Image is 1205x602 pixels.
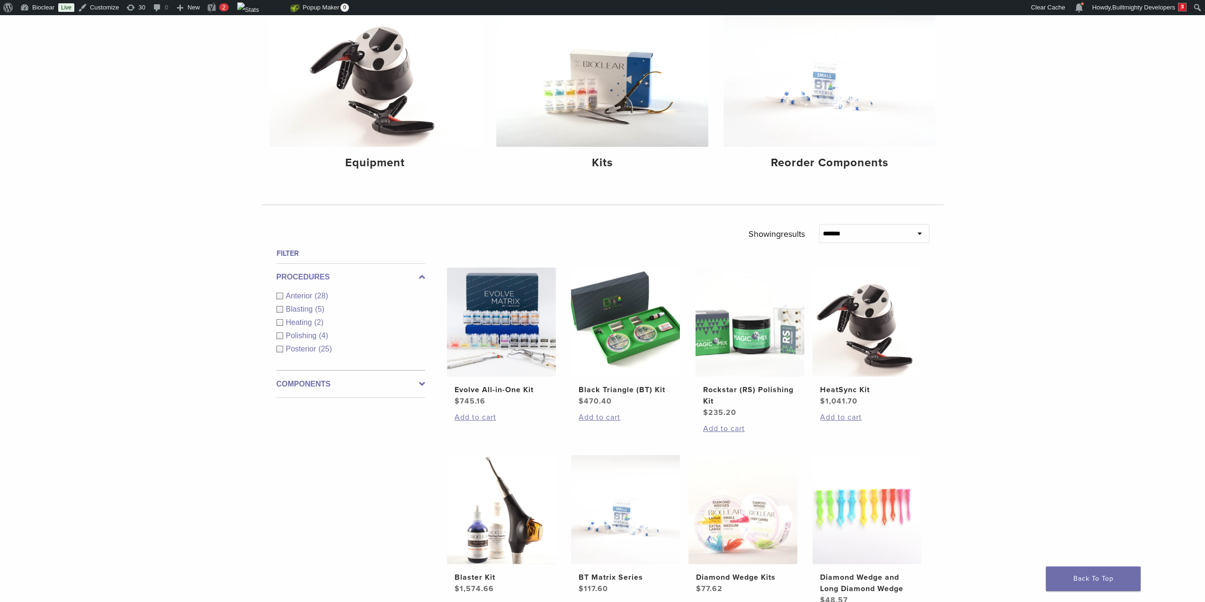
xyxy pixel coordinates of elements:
bdi: 1,574.66 [455,584,494,593]
h4: Filter [277,248,425,259]
span: Polishing [286,332,319,340]
h4: Reorder Components [731,154,928,171]
label: Components [277,378,425,390]
img: Views over 48 hours. Click for more Jetpack Stats. [237,2,290,14]
span: (25) [319,345,332,353]
span: Anterior [286,292,315,300]
a: Add to cart: “Evolve All-in-One Kit” [455,412,548,423]
bdi: 77.62 [696,584,723,593]
img: HeatSync Kit [812,268,921,377]
bdi: 235.20 [703,408,736,417]
span: 0 [340,3,349,12]
span: $ [703,408,708,417]
h2: Black Triangle (BT) Kit [579,384,672,395]
bdi: 1,041.70 [820,396,857,406]
span: $ [579,584,584,593]
h4: Equipment [277,154,474,171]
a: Back To Top [1046,566,1141,591]
span: Heating [286,318,314,326]
bdi: 470.40 [579,396,612,406]
a: HeatSync KitHeatSync Kit $1,041.70 [812,268,922,407]
span: $ [696,584,701,593]
span: $ [579,396,584,406]
span: (28) [315,292,328,300]
span: (5) [315,305,324,313]
img: Diamond Wedge Kits [688,455,797,564]
img: Reorder Components [723,5,936,147]
a: Diamond Wedge KitsDiamond Wedge Kits $77.62 [688,455,798,594]
span: Posterior [286,345,319,353]
span: Blasting [286,305,315,313]
a: Add to cart: “Rockstar (RS) Polishing Kit” [703,423,797,434]
bdi: 745.16 [455,396,485,406]
span: 2 [222,4,225,11]
a: BT Matrix SeriesBT Matrix Series $117.60 [571,455,681,594]
a: Reorder Components [723,5,936,178]
span: Builtmighty Developers [1112,4,1175,11]
bdi: 117.60 [579,584,608,593]
img: Blaster Kit [447,455,556,564]
a: Black Triangle (BT) KitBlack Triangle (BT) Kit $470.40 [571,268,681,407]
img: Diamond Wedge and Long Diamond Wedge [812,455,921,564]
a: Equipment [269,5,482,178]
span: $ [455,396,460,406]
a: Evolve All-in-One KitEvolve All-in-One Kit $745.16 [446,268,557,407]
a: Kits [496,5,708,178]
img: Evolve All-in-One Kit [447,268,556,377]
img: BT Matrix Series [571,455,680,564]
img: Black Triangle (BT) Kit [571,268,680,377]
span: $ [820,396,825,406]
h2: Evolve All-in-One Kit [455,384,548,395]
img: Rockstar (RS) Polishing Kit [696,268,804,377]
h2: BT Matrix Series [579,572,672,583]
h2: Diamond Wedge Kits [696,572,790,583]
h2: Blaster Kit [455,572,548,583]
a: Live [58,3,74,12]
h2: Diamond Wedge and Long Diamond Wedge [820,572,914,594]
a: Add to cart: “HeatSync Kit” [820,412,914,423]
span: $ [455,584,460,593]
a: Blaster KitBlaster Kit $1,574.66 [446,455,557,594]
h4: Kits [504,154,701,171]
span: (4) [319,332,328,340]
label: Procedures [277,271,425,283]
a: Add to cart: “Black Triangle (BT) Kit” [579,412,672,423]
p: Showing results [749,224,805,244]
h2: Rockstar (RS) Polishing Kit [703,384,797,407]
span: (2) [314,318,324,326]
h2: HeatSync Kit [820,384,914,395]
img: Kits [496,5,708,147]
img: Equipment [269,5,482,147]
a: Rockstar (RS) Polishing KitRockstar (RS) Polishing Kit $235.20 [695,268,805,418]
